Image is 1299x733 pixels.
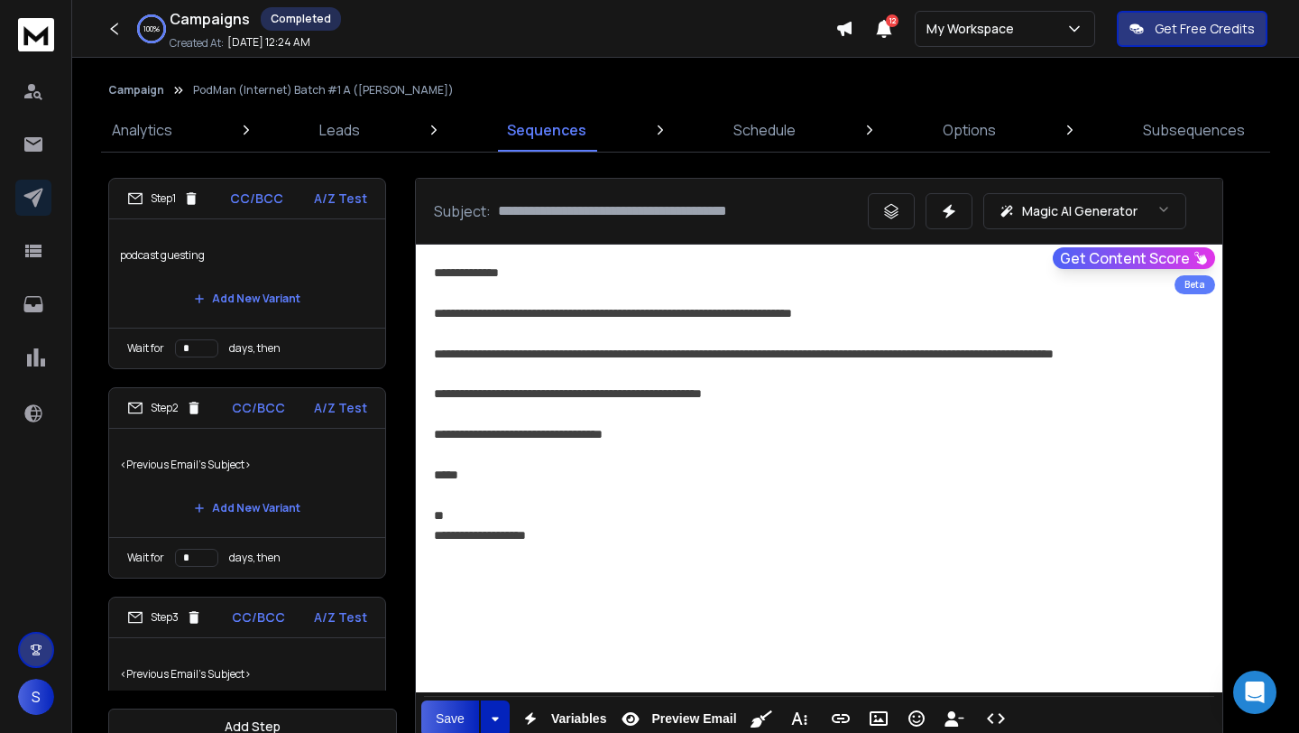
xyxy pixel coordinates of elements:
[227,35,310,50] p: [DATE] 12:24 AM
[108,387,386,579] li: Step2CC/BCCA/Z Test<Previous Email's Subject>Add New VariantWait fordays, then
[230,190,283,208] p: CC/BCC
[314,399,367,417] p: A/Z Test
[1143,119,1245,141] p: Subsequences
[101,108,183,152] a: Analytics
[1233,671,1276,714] div: Open Intercom Messenger
[723,108,806,152] a: Schedule
[170,36,224,51] p: Created At:
[193,83,454,97] p: PodMan (Internet) Batch #1 A ([PERSON_NAME])
[507,119,586,141] p: Sequences
[943,119,996,141] p: Options
[548,711,611,727] span: Variables
[18,18,54,51] img: logo
[1053,247,1215,269] button: Get Content Score
[496,108,597,152] a: Sequences
[120,230,374,281] p: podcast guesting
[1117,11,1267,47] button: Get Free Credits
[926,20,1021,38] p: My Workspace
[120,649,374,700] p: <Previous Email's Subject>
[314,608,367,626] p: A/Z Test
[127,609,202,626] div: Step 3
[229,341,281,356] p: days, then
[434,200,491,222] p: Subject:
[232,399,285,417] p: CC/BCC
[1155,20,1255,38] p: Get Free Credits
[143,23,160,34] p: 100 %
[733,119,796,141] p: Schedule
[127,341,164,356] p: Wait for
[1132,108,1256,152] a: Subsequences
[932,108,1007,152] a: Options
[127,400,202,416] div: Step 2
[314,190,367,208] p: A/Z Test
[232,608,285,626] p: CC/BCC
[18,679,54,715] button: S
[229,551,281,565] p: days, then
[309,108,371,152] a: Leads
[112,119,172,141] p: Analytics
[886,14,898,27] span: 12
[180,281,315,317] button: Add New Variant
[120,440,374,490] p: <Previous Email's Subject>
[1175,275,1215,294] div: Beta
[319,119,360,141] p: Leads
[261,7,341,31] div: Completed
[108,83,164,97] button: Campaign
[127,190,199,207] div: Step 1
[983,193,1186,229] button: Magic AI Generator
[108,178,386,369] li: Step1CC/BCCA/Z Testpodcast guestingAdd New VariantWait fordays, then
[648,711,740,727] span: Preview Email
[127,551,164,565] p: Wait for
[170,8,250,30] h1: Campaigns
[180,490,315,526] button: Add New Variant
[1022,202,1138,220] p: Magic AI Generator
